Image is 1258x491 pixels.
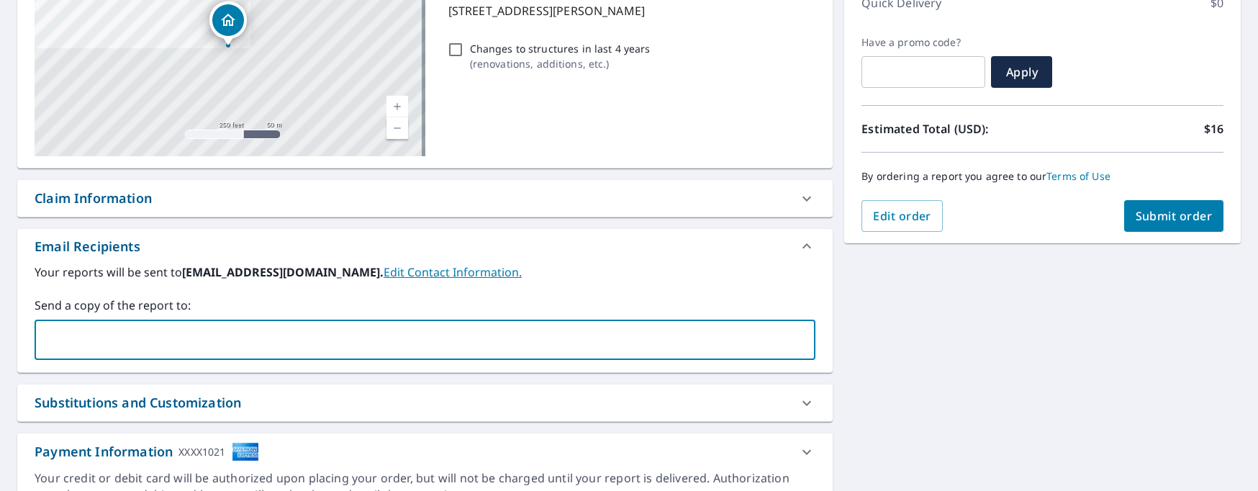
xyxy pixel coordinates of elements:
div: XXXX1021 [178,442,225,461]
b: [EMAIL_ADDRESS][DOMAIN_NAME]. [182,264,384,280]
p: Changes to structures in last 4 years [470,41,651,56]
p: [STREET_ADDRESS][PERSON_NAME] [448,2,810,19]
p: By ordering a report you agree to our [861,170,1223,183]
div: Substitutions and Customization [17,384,833,421]
div: Substitutions and Customization [35,393,241,413]
label: Your reports will be sent to [35,263,815,281]
span: Edit order [873,208,931,224]
a: EditContactInfo [384,264,522,280]
div: Dropped pin, building 1, Residential property, 2188 Alisa Maria Way Las Vegas, NV 89104 [209,1,247,46]
img: cardImage [232,442,259,461]
span: Submit order [1136,208,1213,224]
a: Current Level 17, Zoom In [386,96,408,117]
div: Email Recipients [35,237,140,256]
div: Payment Information [35,442,259,461]
div: Claim Information [17,180,833,217]
div: Email Recipients [17,229,833,263]
button: Submit order [1124,200,1224,232]
p: ( renovations, additions, etc. ) [470,56,651,71]
label: Have a promo code? [861,36,985,49]
a: Terms of Use [1046,169,1110,183]
button: Edit order [861,200,943,232]
p: $16 [1204,120,1223,138]
a: Current Level 17, Zoom Out [386,117,408,139]
div: Claim Information [35,189,152,208]
span: Apply [1003,64,1041,80]
div: Payment InformationXXXX1021cardImage [17,433,833,470]
button: Apply [991,56,1052,88]
label: Send a copy of the report to: [35,297,815,314]
p: Estimated Total (USD): [861,120,1042,138]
